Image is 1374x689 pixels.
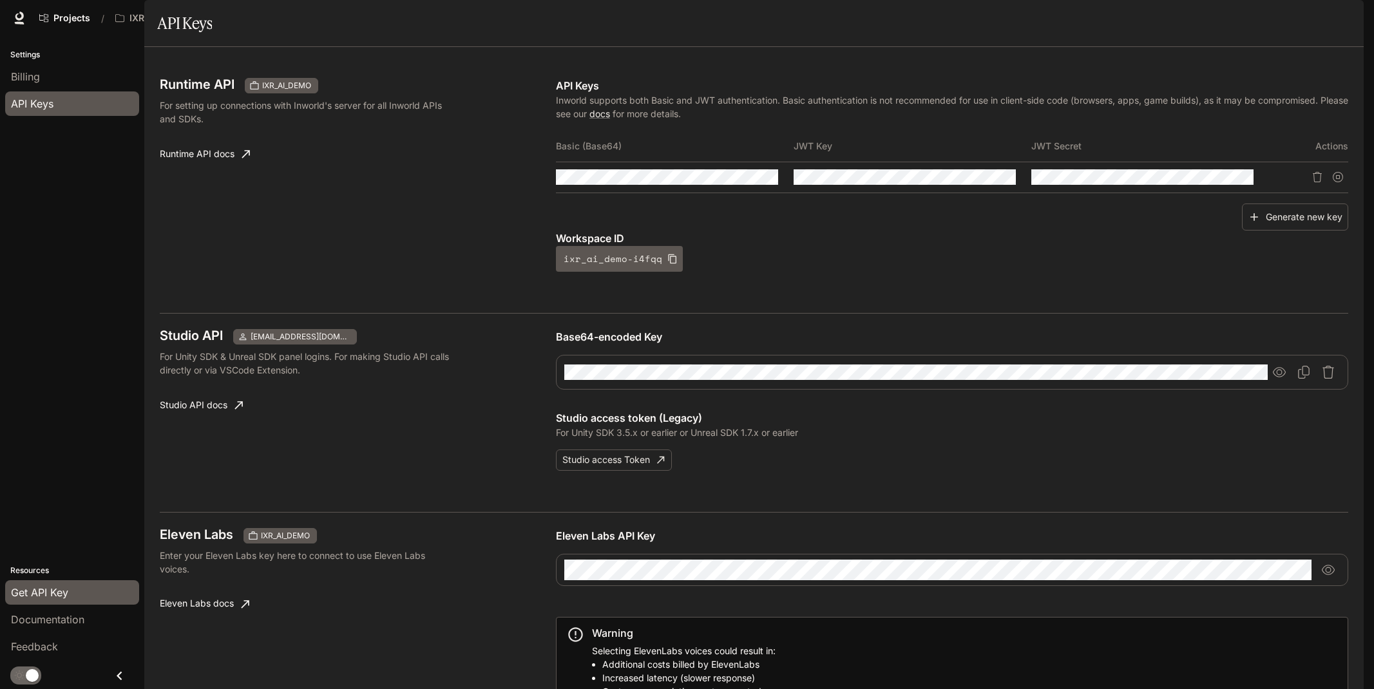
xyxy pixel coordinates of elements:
a: docs [589,108,610,119]
th: Basic (Base64) [556,131,794,162]
p: For setting up connections with Inworld's server for all Inworld APIs and SDKs. [160,99,449,126]
a: Runtime API docs [155,141,255,167]
div: / [96,12,110,25]
p: Enter your Eleven Labs key here to connect to use Eleven Labs voices. [160,549,449,576]
p: For Unity SDK & Unreal SDK panel logins. For making Studio API calls directly or via VSCode Exten... [160,350,449,377]
li: Increased latency (slower response) [602,671,776,684]
span: IXR_AI_DEMO [256,530,315,542]
p: For Unity SDK 3.5.x or earlier or Unreal SDK 1.7.x or earlier [556,426,1348,439]
div: These keys will apply to your current workspace only [245,78,318,93]
p: IXR_AI_DEMO [129,13,189,24]
p: Base64-encoded Key [556,329,1348,344]
p: Inworld supports both Basic and JWT authentication. Basic authentication is not recommended for u... [556,93,1348,120]
div: This key will apply to your current workspace only [243,528,317,543]
th: JWT Key [794,131,1031,162]
button: Open workspace menu [110,5,209,31]
div: Warning [592,625,776,641]
p: Studio access token (Legacy) [556,410,1348,426]
h3: Studio API [160,329,223,342]
button: Copy Base64-encoded Key [1292,361,1315,384]
button: Studio access Token [556,449,672,471]
a: Studio API docs [155,392,248,418]
button: Delete API key [1307,167,1328,187]
h3: Runtime API [160,78,234,91]
span: Projects [53,13,90,24]
a: Eleven Labs docs [155,591,254,617]
span: IXR_AI_DEMO [257,80,316,91]
li: Additional costs billed by ElevenLabs [602,657,776,671]
th: JWT Secret [1031,131,1269,162]
span: [EMAIL_ADDRESS][DOMAIN_NAME] [245,331,355,343]
div: This key applies to current user accounts [233,329,357,344]
p: API Keys [556,78,1348,93]
h3: Eleven Labs [160,528,233,541]
a: Go to projects [33,5,96,31]
button: Generate new key [1242,203,1348,231]
th: Actions [1269,131,1348,162]
button: Suspend API key [1328,167,1348,187]
p: Eleven Labs API Key [556,528,1348,543]
p: Workspace ID [556,231,1348,246]
h1: API Keys [157,10,212,36]
button: ixr_ai_demo-i4fqq [556,246,683,272]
